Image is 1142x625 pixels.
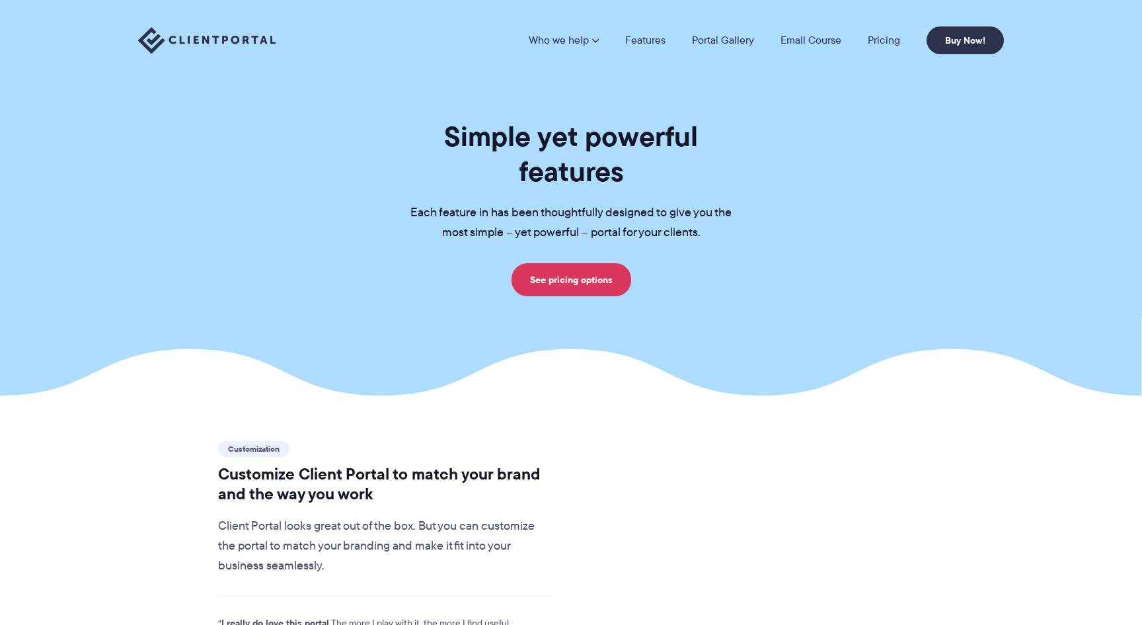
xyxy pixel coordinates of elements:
span: Customization [218,441,289,457]
a: Pricing [868,35,900,46]
a: Who we help [529,35,599,46]
a: Portal Gallery [692,35,754,46]
p: Each feature in has been thoughtfully designed to give you the most simple – yet powerful – porta... [389,203,753,243]
p: Client Portal looks great out of the box. But you can customize the portal to match your branding... [218,517,552,576]
a: See pricing options [512,263,631,296]
h1: Simple yet powerful features [389,119,753,189]
a: Features [625,35,666,46]
a: Buy Now! [927,26,1004,54]
a: Email Course [780,35,841,46]
h2: Customize Client Portal to match your brand and the way you work [218,464,552,504]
